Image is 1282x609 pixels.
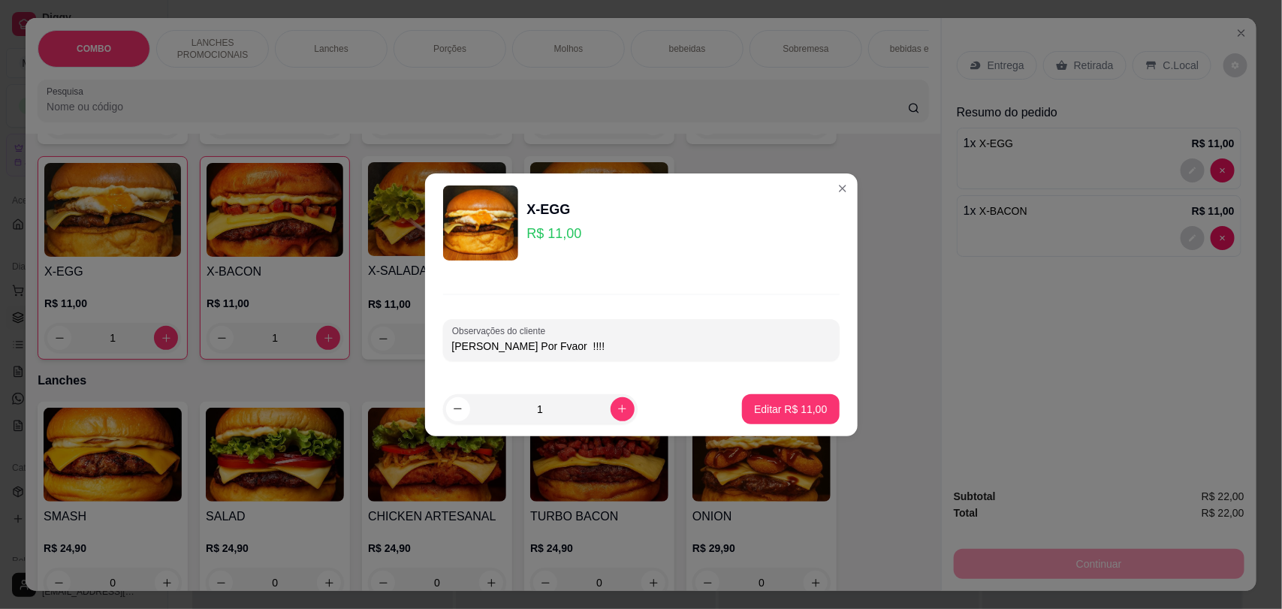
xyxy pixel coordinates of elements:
[452,339,831,354] input: Observações do cliente
[831,176,855,200] button: Close
[443,185,518,261] img: product-image
[754,402,827,417] p: Editar R$ 11,00
[527,223,582,244] p: R$ 11,00
[611,397,635,421] button: increase-product-quantity
[742,394,839,424] button: Editar R$ 11,00
[527,199,582,220] div: X-EGG
[446,397,470,421] button: decrease-product-quantity
[452,324,551,337] label: Observações do cliente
